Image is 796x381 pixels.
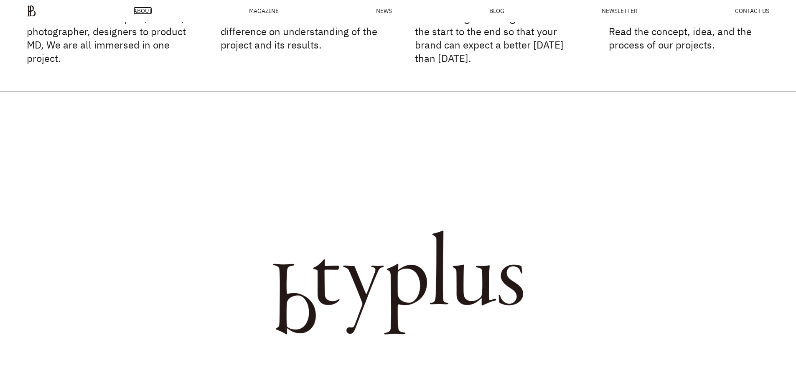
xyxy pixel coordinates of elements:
[609,11,769,65] p: What we can do shows who we are. Read the concept, idea, and the process of our projects.
[415,11,575,65] p: BTYPLUS agonizes together from the start to the end so that your brand can expect a better [DATE]...
[221,11,381,65] p: We are sure there will be a clear difference on understanding of the project and its results.
[249,8,279,14] div: MAGAZINE
[489,8,504,14] a: BLOG
[376,8,392,14] a: NEWS
[602,8,638,14] a: NEWSLETTER
[735,8,769,14] a: CONTACT US
[133,8,152,14] a: ABOUT
[27,11,187,65] p: From contents developers, editors, photographer, designers to product MD, We are all immersed in ...
[27,5,36,17] img: ba379d5522eb3.png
